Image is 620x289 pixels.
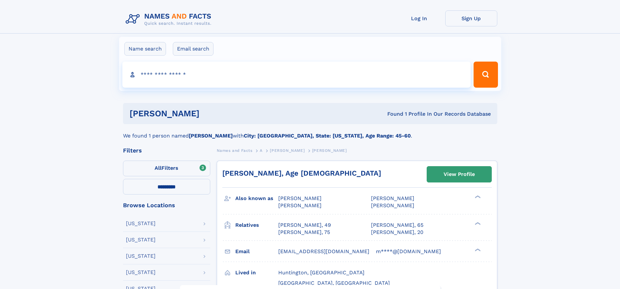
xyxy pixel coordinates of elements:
[445,10,497,26] a: Sign Up
[293,110,491,118] div: Found 1 Profile In Our Records Database
[235,267,278,278] h3: Lived in
[123,148,210,153] div: Filters
[278,202,322,209] span: [PERSON_NAME]
[270,146,305,154] a: [PERSON_NAME]
[126,253,156,259] div: [US_STATE]
[235,246,278,257] h3: Email
[122,62,471,88] input: search input
[312,148,347,153] span: [PERSON_NAME]
[123,124,497,140] div: We found 1 person named with .
[473,248,481,252] div: ❯
[270,148,305,153] span: [PERSON_NAME]
[235,220,278,231] h3: Relatives
[217,146,253,154] a: Names and Facts
[260,148,263,153] span: A
[371,202,414,209] span: [PERSON_NAME]
[427,166,491,182] a: View Profile
[155,165,161,171] span: All
[444,167,475,182] div: View Profile
[393,10,445,26] a: Log In
[474,62,498,88] button: Search Button
[278,229,330,236] a: [PERSON_NAME], 75
[222,169,381,177] a: [PERSON_NAME], Age [DEMOGRAPHIC_DATA]
[130,109,294,118] h1: [PERSON_NAME]
[278,222,331,229] a: [PERSON_NAME], 49
[278,195,322,201] span: [PERSON_NAME]
[126,270,156,275] div: [US_STATE]
[473,221,481,225] div: ❯
[123,161,210,176] label: Filters
[278,280,390,286] span: [GEOGRAPHIC_DATA], [GEOGRAPHIC_DATA]
[371,229,423,236] a: [PERSON_NAME], 20
[123,202,210,208] div: Browse Locations
[123,10,217,28] img: Logo Names and Facts
[126,237,156,242] div: [US_STATE]
[126,221,156,226] div: [US_STATE]
[278,248,369,254] span: [EMAIL_ADDRESS][DOMAIN_NAME]
[189,133,233,139] b: [PERSON_NAME]
[371,195,414,201] span: [PERSON_NAME]
[473,195,481,199] div: ❯
[371,222,423,229] a: [PERSON_NAME], 65
[260,146,263,154] a: A
[173,42,214,56] label: Email search
[235,193,278,204] h3: Also known as
[244,133,411,139] b: City: [GEOGRAPHIC_DATA], State: [US_STATE], Age Range: 45-60
[278,269,365,276] span: Huntington, [GEOGRAPHIC_DATA]
[124,42,166,56] label: Name search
